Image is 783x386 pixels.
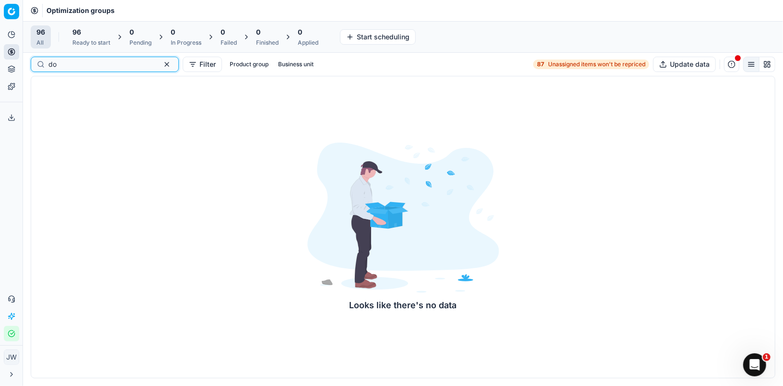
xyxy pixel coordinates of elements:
[129,27,134,37] span: 0
[307,299,499,312] div: Looks like there's no data
[537,60,544,68] strong: 87
[533,60,649,69] a: 87Unassigned items won't be repriced
[226,59,272,70] button: Product group
[298,39,318,47] div: Applied
[129,39,152,47] div: Pending
[183,57,222,72] button: Filter
[4,350,19,365] button: JW
[763,353,771,361] span: 1
[256,27,260,37] span: 0
[256,39,279,47] div: Finished
[548,60,645,68] span: Unassigned items won't be repriced
[4,350,19,364] span: JW
[171,39,201,47] div: In Progress
[221,39,237,47] div: Failed
[47,6,115,15] span: Optimization groups
[72,27,81,37] span: 96
[743,353,766,376] iframe: Intercom live chat
[48,60,153,69] input: Search
[171,27,175,37] span: 0
[653,57,716,72] button: Update data
[36,27,45,37] span: 96
[221,27,225,37] span: 0
[47,6,115,15] nav: breadcrumb
[274,59,317,70] button: Business unit
[72,39,110,47] div: Ready to start
[298,27,302,37] span: 0
[340,29,416,45] button: Start scheduling
[36,39,45,47] div: All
